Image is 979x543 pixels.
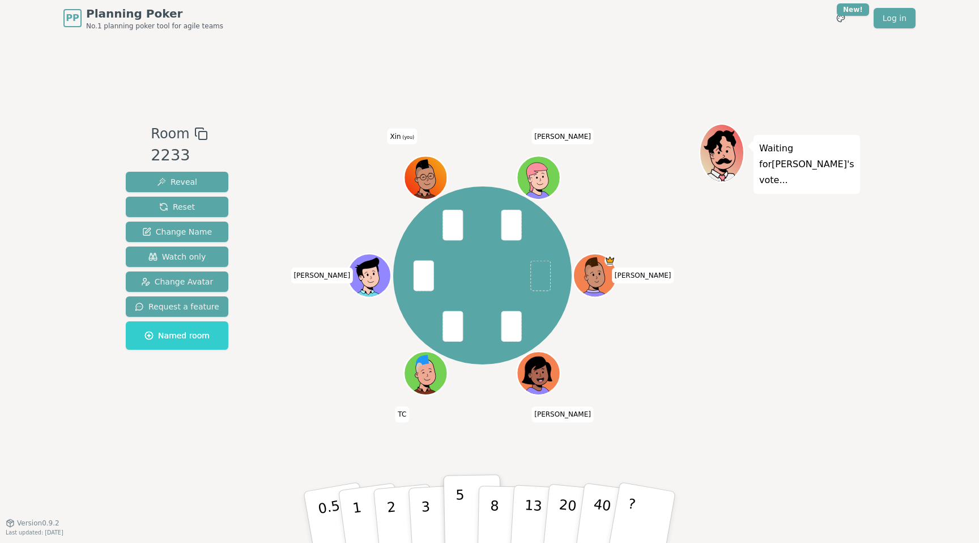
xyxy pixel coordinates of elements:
[159,201,195,213] span: Reset
[874,8,916,28] a: Log in
[157,176,197,188] span: Reveal
[388,129,418,145] span: Click to change your name
[291,268,353,283] span: Click to change your name
[531,129,594,145] span: Click to change your name
[141,276,214,287] span: Change Avatar
[135,301,219,312] span: Request a feature
[126,222,228,242] button: Change Name
[151,124,189,144] span: Room
[395,406,409,422] span: Click to change your name
[66,11,79,25] span: PP
[837,3,869,16] div: New!
[126,197,228,217] button: Reset
[759,141,854,188] p: Waiting for [PERSON_NAME] 's vote...
[144,330,210,341] span: Named room
[126,271,228,292] button: Change Avatar
[126,247,228,267] button: Watch only
[605,255,615,266] span: Evan is the host
[126,172,228,192] button: Reveal
[401,135,415,140] span: (you)
[6,529,63,536] span: Last updated: [DATE]
[406,158,446,198] button: Click to change your avatar
[126,296,228,317] button: Request a feature
[17,519,59,528] span: Version 0.9.2
[86,22,223,31] span: No.1 planning poker tool for agile teams
[6,519,59,528] button: Version0.9.2
[612,268,674,283] span: Click to change your name
[126,321,228,350] button: Named room
[531,406,594,422] span: Click to change your name
[148,251,206,262] span: Watch only
[142,226,212,237] span: Change Name
[86,6,223,22] span: Planning Poker
[63,6,223,31] a: PPPlanning PokerNo.1 planning poker tool for agile teams
[831,8,851,28] button: New!
[151,144,207,167] div: 2233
